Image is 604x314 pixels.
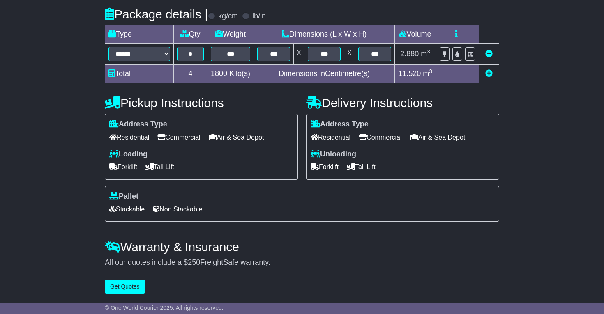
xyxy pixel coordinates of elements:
[359,131,401,144] span: Commercial
[207,65,254,83] td: Kilo(s)
[294,44,304,65] td: x
[109,131,149,144] span: Residential
[427,48,430,55] sup: 3
[429,68,432,74] sup: 3
[254,65,395,83] td: Dimensions in Centimetre(s)
[311,120,369,129] label: Address Type
[109,150,148,159] label: Loading
[109,120,167,129] label: Address Type
[174,25,207,44] td: Qty
[421,50,430,58] span: m
[105,96,298,110] h4: Pickup Instructions
[145,160,174,173] span: Tail Lift
[311,150,356,159] label: Unloading
[105,258,499,267] div: All our quotes include a $ FreightSafe warranty.
[174,65,207,83] td: 4
[157,131,200,144] span: Commercial
[105,240,499,254] h4: Warranty & Insurance
[485,50,493,58] a: Remove this item
[105,280,145,294] button: Get Quotes
[311,160,339,173] span: Forklift
[207,25,254,44] td: Weight
[218,12,238,21] label: kg/cm
[395,25,436,44] td: Volume
[209,131,264,144] span: Air & Sea Depot
[109,160,137,173] span: Forklift
[109,192,138,201] label: Pallet
[344,44,355,65] td: x
[400,50,419,58] span: 2.880
[254,25,395,44] td: Dimensions (L x W x H)
[347,160,376,173] span: Tail Lift
[252,12,266,21] label: lb/in
[306,96,499,110] h4: Delivery Instructions
[398,69,421,78] span: 11.520
[105,305,224,311] span: © One World Courier 2025. All rights reserved.
[105,25,174,44] td: Type
[153,203,202,215] span: Non Stackable
[188,258,200,266] span: 250
[423,69,432,78] span: m
[109,203,145,215] span: Stackable
[105,65,174,83] td: Total
[105,7,208,21] h4: Package details |
[485,69,493,78] a: Add new item
[410,131,466,144] span: Air & Sea Depot
[211,69,227,78] span: 1800
[311,131,350,144] span: Residential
